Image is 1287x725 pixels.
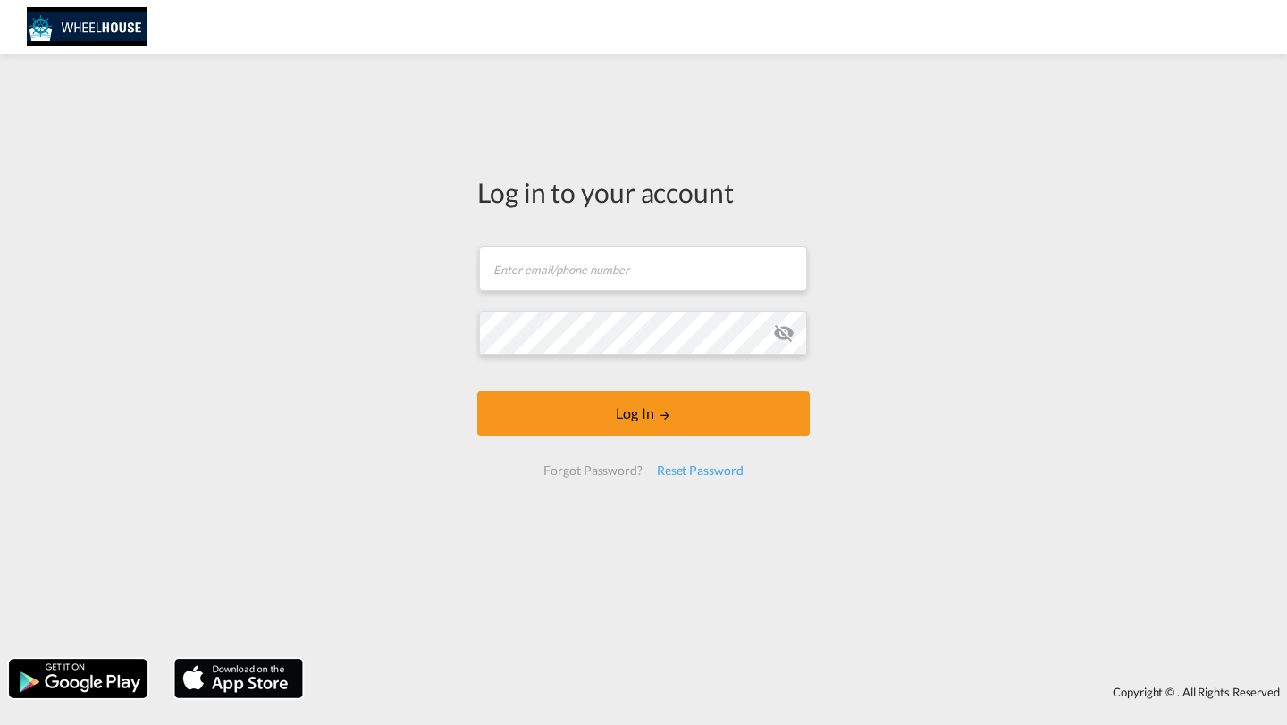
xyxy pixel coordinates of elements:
button: LOGIN [477,391,810,436]
img: apple.png [172,657,305,700]
div: Forgot Password? [536,454,649,487]
div: Reset Password [650,454,751,487]
md-icon: icon-eye-off [773,322,795,344]
input: Enter email/phone number [479,246,807,291]
div: Copyright © . All Rights Reserved [312,677,1287,707]
img: 186c01200b8911efbb3e93c29cf9ca86.jpg [27,7,147,47]
img: google.png [7,657,149,700]
div: Log in to your account [477,173,810,211]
